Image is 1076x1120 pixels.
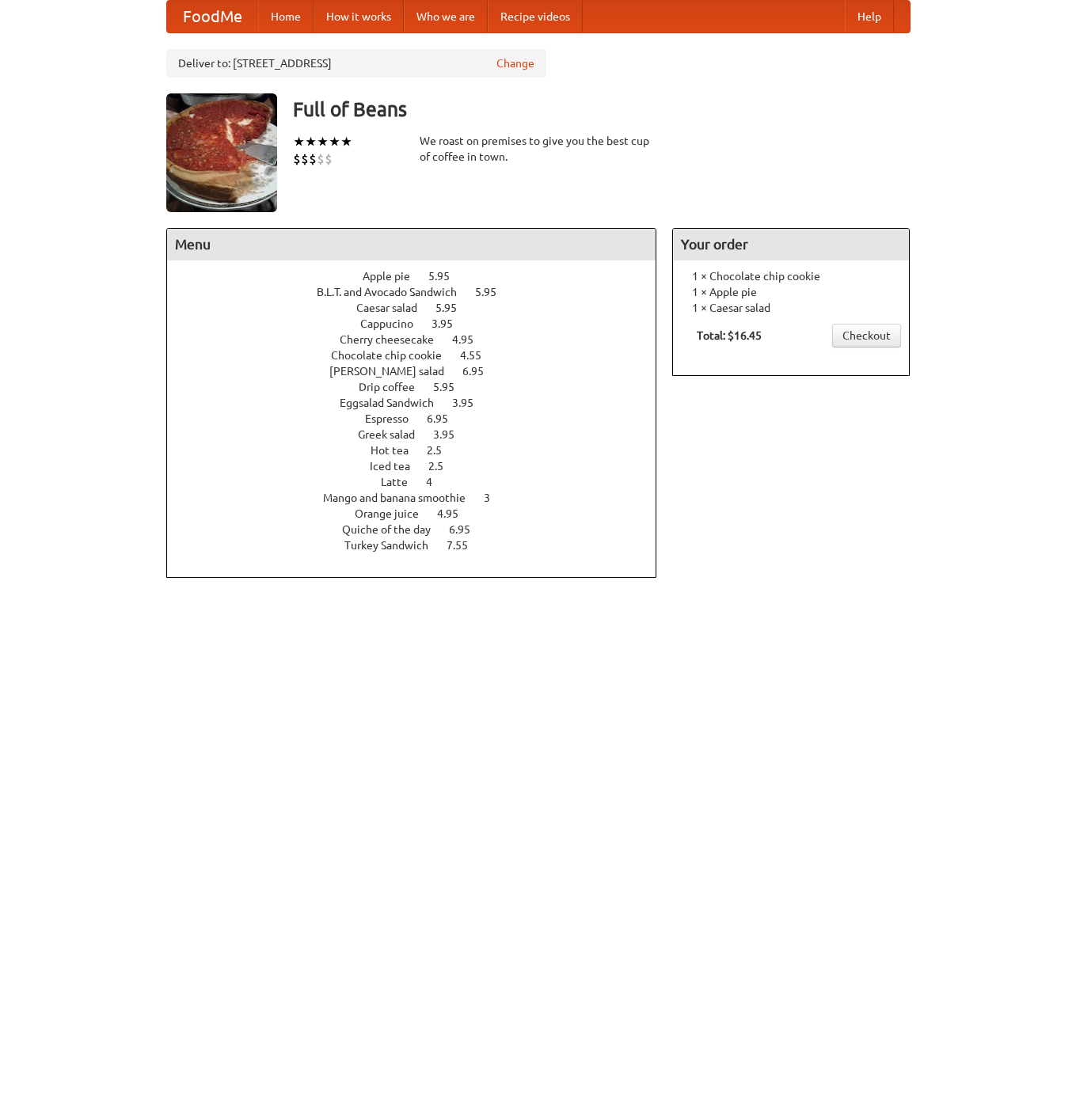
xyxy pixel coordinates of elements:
[697,329,762,342] b: Total: $16.45
[427,412,464,425] span: 6.95
[258,1,314,32] a: Home
[681,268,901,284] li: 1 × Chocolate chip cookie
[435,302,473,314] span: 5.95
[340,397,503,409] a: Eggsalad Sandwich 3.95
[673,229,909,260] h4: Your order
[358,428,431,441] span: Greek salad
[428,460,459,473] span: 2.5
[447,539,484,552] span: 7.55
[426,476,448,488] span: 4
[681,300,901,316] li: 1 × Caesar salad
[317,133,329,150] li: ★
[344,539,497,552] a: Turkey Sandwich 7.55
[452,333,489,346] span: 4.95
[358,428,484,441] a: Greek salad 3.95
[166,93,277,212] img: angular.jpg
[301,150,309,168] li: $
[356,302,433,314] span: Caesar salad
[317,286,526,298] a: B.L.T. and Avocado Sandwich 5.95
[342,523,500,536] a: Quiche of the day 6.95
[331,349,458,362] span: Chocolate chip cookie
[340,333,450,346] span: Cherry cheesecake
[427,444,458,457] span: 2.5
[433,428,470,441] span: 3.95
[428,270,466,283] span: 5.95
[329,365,513,378] a: [PERSON_NAME] salad 6.95
[363,270,426,283] span: Apple pie
[363,270,479,283] a: Apple pie 5.95
[359,381,431,393] span: Drip coffee
[360,317,482,330] a: Cappucino 3.95
[331,349,511,362] a: Chocolate chip cookie 4.55
[475,286,512,298] span: 5.95
[452,397,489,409] span: 3.95
[356,302,486,314] a: Caesar salad 5.95
[845,1,894,32] a: Help
[371,444,471,457] a: Hot tea 2.5
[317,286,473,298] span: B.L.T. and Avocado Sandwich
[340,133,352,150] li: ★
[167,229,656,260] h4: Menu
[325,150,333,168] li: $
[355,507,435,520] span: Orange juice
[365,412,424,425] span: Espresso
[293,133,305,150] li: ★
[329,133,340,150] li: ★
[365,412,477,425] a: Espresso 6.95
[462,365,500,378] span: 6.95
[488,1,583,32] a: Recipe videos
[370,460,426,473] span: Iced tea
[433,381,470,393] span: 5.95
[360,317,429,330] span: Cappucino
[370,460,473,473] a: Iced tea 2.5
[432,317,469,330] span: 3.95
[293,150,301,168] li: $
[340,397,450,409] span: Eggsalad Sandwich
[496,55,534,71] a: Change
[342,523,447,536] span: Quiche of the day
[681,284,901,300] li: 1 × Apple pie
[323,492,519,504] a: Mango and banana smoothie 3
[449,523,486,536] span: 6.95
[167,1,258,32] a: FoodMe
[381,476,462,488] a: Latte 4
[309,150,317,168] li: $
[420,133,657,165] div: We roast on premises to give you the best cup of coffee in town.
[317,150,325,168] li: $
[340,333,503,346] a: Cherry cheesecake 4.95
[314,1,404,32] a: How it works
[359,381,484,393] a: Drip coffee 5.95
[166,49,546,78] div: Deliver to: [STREET_ADDRESS]
[404,1,488,32] a: Who we are
[355,507,488,520] a: Orange juice 4.95
[484,492,506,504] span: 3
[305,133,317,150] li: ★
[323,492,481,504] span: Mango and banana smoothie
[329,365,460,378] span: [PERSON_NAME] salad
[460,349,497,362] span: 4.55
[437,507,474,520] span: 4.95
[293,93,911,125] h3: Full of Beans
[371,444,424,457] span: Hot tea
[344,539,444,552] span: Turkey Sandwich
[832,324,901,347] a: Checkout
[381,476,424,488] span: Latte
